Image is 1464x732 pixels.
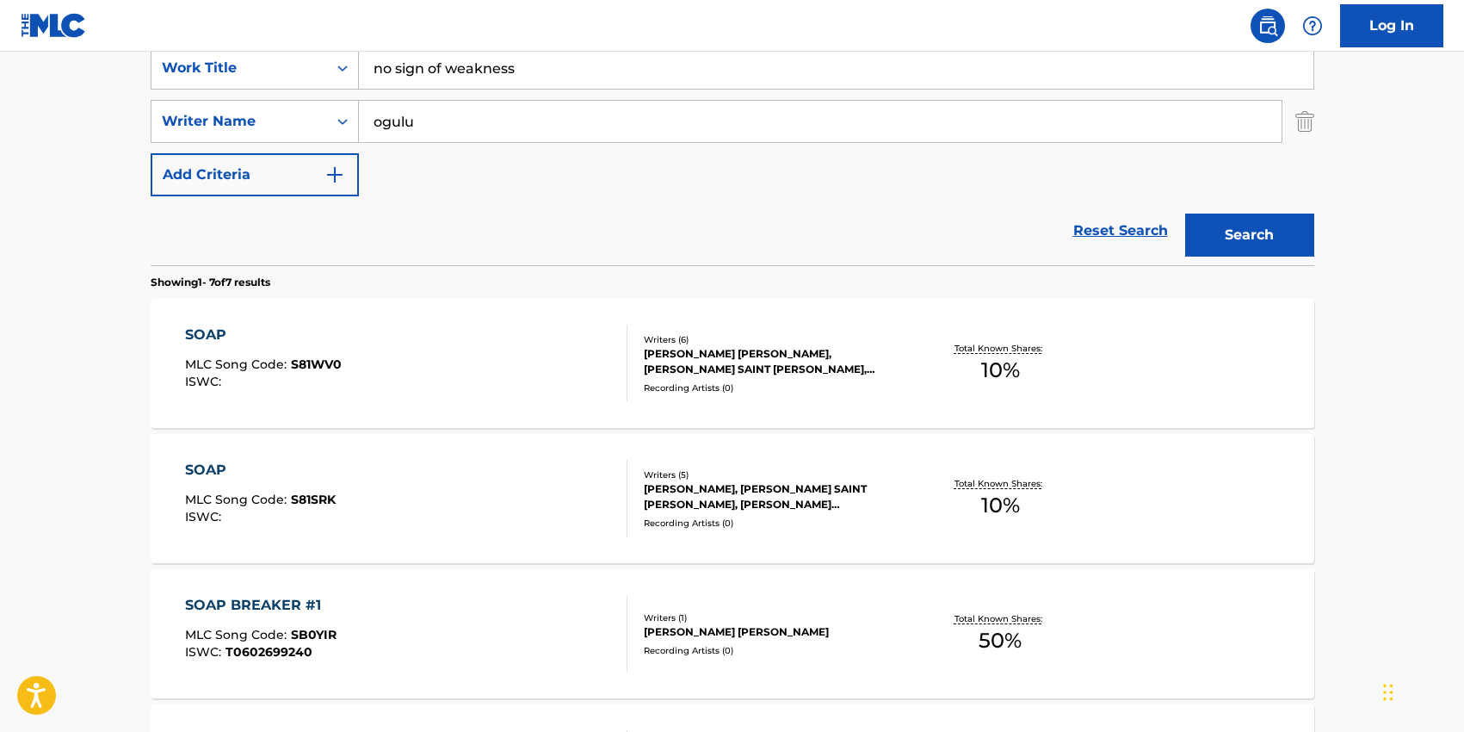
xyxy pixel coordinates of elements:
span: ISWC : [185,644,225,660]
span: 10 % [981,355,1020,386]
span: ISWC : [185,509,225,524]
span: ISWC : [185,374,225,389]
img: help [1302,16,1323,36]
div: SOAP [185,460,336,481]
span: 10 % [981,490,1020,521]
form: Search Form [151,47,1314,265]
iframe: Chat Widget [1378,649,1464,732]
a: Log In [1340,4,1443,47]
div: Recording Artists ( 0 ) [644,382,904,394]
button: Search [1185,214,1314,257]
div: [PERSON_NAME], [PERSON_NAME] SAINT [PERSON_NAME], [PERSON_NAME] [PERSON_NAME] IN [PERSON_NAME] [P... [644,481,904,512]
div: Recording Artists ( 0 ) [644,644,904,657]
span: S81SRK [291,492,336,507]
a: Public Search [1251,9,1285,43]
a: SOAPMLC Song Code:S81SRKISWC:Writers (5)[PERSON_NAME], [PERSON_NAME] SAINT [PERSON_NAME], [PERSON... [151,434,1314,563]
div: Work Title [162,58,317,78]
img: MLC Logo [21,13,87,38]
button: Add Criteria [151,153,359,196]
img: search [1257,16,1278,36]
div: SOAP BREAKER #1 [185,595,337,616]
span: S81WV0 [291,357,342,372]
div: Writer Name [162,111,317,132]
span: T0602699240 [225,644,312,660]
img: 9d2ae6d4665cec9f34b9.svg [324,164,345,185]
span: MLC Song Code : [185,627,291,642]
p: Showing 1 - 7 of 7 results [151,275,270,290]
div: Recording Artists ( 0 ) [644,517,904,530]
a: Reset Search [1065,212,1177,250]
div: Writers ( 5 ) [644,468,904,481]
p: Total Known Shares: [954,342,1047,355]
p: Total Known Shares: [954,477,1047,490]
span: 50 % [979,625,1022,656]
span: MLC Song Code : [185,492,291,507]
span: SB0YIR [291,627,337,642]
div: Help [1295,9,1330,43]
p: Total Known Shares: [954,612,1047,625]
div: [PERSON_NAME] [PERSON_NAME] [644,624,904,640]
a: SOAPMLC Song Code:S81WV0ISWC:Writers (6)[PERSON_NAME] [PERSON_NAME], [PERSON_NAME] SAINT [PERSON_... [151,299,1314,428]
a: SOAP BREAKER #1MLC Song Code:SB0YIRISWC:T0602699240Writers (1)[PERSON_NAME] [PERSON_NAME]Recordin... [151,569,1314,698]
div: Writers ( 1 ) [644,611,904,624]
div: SOAP [185,325,342,345]
div: Writers ( 6 ) [644,333,904,346]
div: [PERSON_NAME] [PERSON_NAME], [PERSON_NAME] SAINT [PERSON_NAME], [PERSON_NAME] [PERSON_NAME] IN [P... [644,346,904,377]
img: Delete Criterion [1295,100,1314,143]
div: Drag [1383,667,1393,718]
span: MLC Song Code : [185,357,291,372]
